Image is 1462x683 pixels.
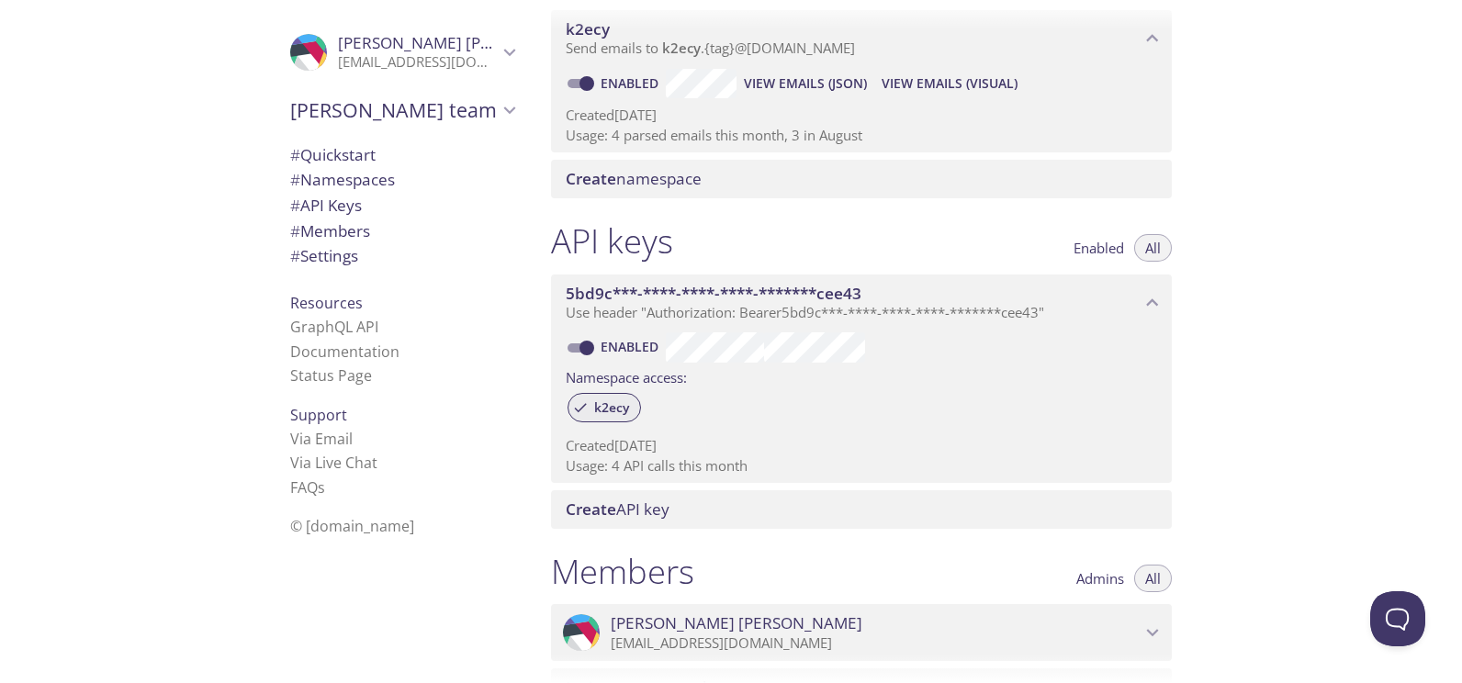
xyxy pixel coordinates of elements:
[598,74,666,92] a: Enabled
[551,10,1172,67] div: k2ecy namespace
[290,195,300,216] span: #
[566,498,669,520] span: API key
[276,243,529,269] div: Team Settings
[737,69,874,98] button: View Emails (JSON)
[290,341,399,362] a: Documentation
[276,142,529,168] div: Quickstart
[290,405,347,425] span: Support
[290,477,325,498] a: FAQ
[551,490,1172,529] div: Create API Key
[1065,565,1135,592] button: Admins
[290,293,363,313] span: Resources
[566,126,1157,145] p: Usage: 4 parsed emails this month, 3 in August
[568,393,641,422] div: k2ecy
[1134,234,1172,262] button: All
[290,453,377,473] a: Via Live Chat
[662,39,701,57] span: k2ecy
[551,604,1172,661] div: Andres Jimenez
[1134,565,1172,592] button: All
[566,168,702,189] span: namespace
[744,73,867,95] span: View Emails (JSON)
[611,613,862,633] span: [PERSON_NAME] [PERSON_NAME]
[276,218,529,244] div: Members
[583,399,640,416] span: k2ecy
[290,516,414,536] span: © [DOMAIN_NAME]
[1063,234,1135,262] button: Enabled
[874,69,1025,98] button: View Emails (Visual)
[551,220,673,262] h1: API keys
[276,167,529,193] div: Namespaces
[290,169,300,190] span: #
[290,220,370,241] span: Members
[566,363,687,389] label: Namespace access:
[338,53,498,72] p: [EMAIL_ADDRESS][DOMAIN_NAME]
[1370,591,1425,646] iframe: Help Scout Beacon - Open
[566,168,616,189] span: Create
[290,245,358,266] span: Settings
[290,365,372,386] a: Status Page
[290,144,376,165] span: Quickstart
[290,97,498,123] span: [PERSON_NAME] team
[276,22,529,83] div: Andres Jimenez
[290,169,395,190] span: Namespaces
[276,86,529,134] div: Andres's team
[551,160,1172,198] div: Create namespace
[290,195,362,216] span: API Keys
[318,477,325,498] span: s
[551,551,694,592] h1: Members
[290,429,353,449] a: Via Email
[290,245,300,266] span: #
[566,39,855,57] span: Send emails to . {tag} @[DOMAIN_NAME]
[290,144,300,165] span: #
[338,32,590,53] span: [PERSON_NAME] [PERSON_NAME]
[276,193,529,218] div: API Keys
[598,338,666,355] a: Enabled
[566,436,1157,455] p: Created [DATE]
[882,73,1018,95] span: View Emails (Visual)
[566,498,616,520] span: Create
[290,317,378,337] a: GraphQL API
[566,456,1157,476] p: Usage: 4 API calls this month
[290,220,300,241] span: #
[611,634,1141,653] p: [EMAIL_ADDRESS][DOMAIN_NAME]
[566,106,1157,125] p: Created [DATE]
